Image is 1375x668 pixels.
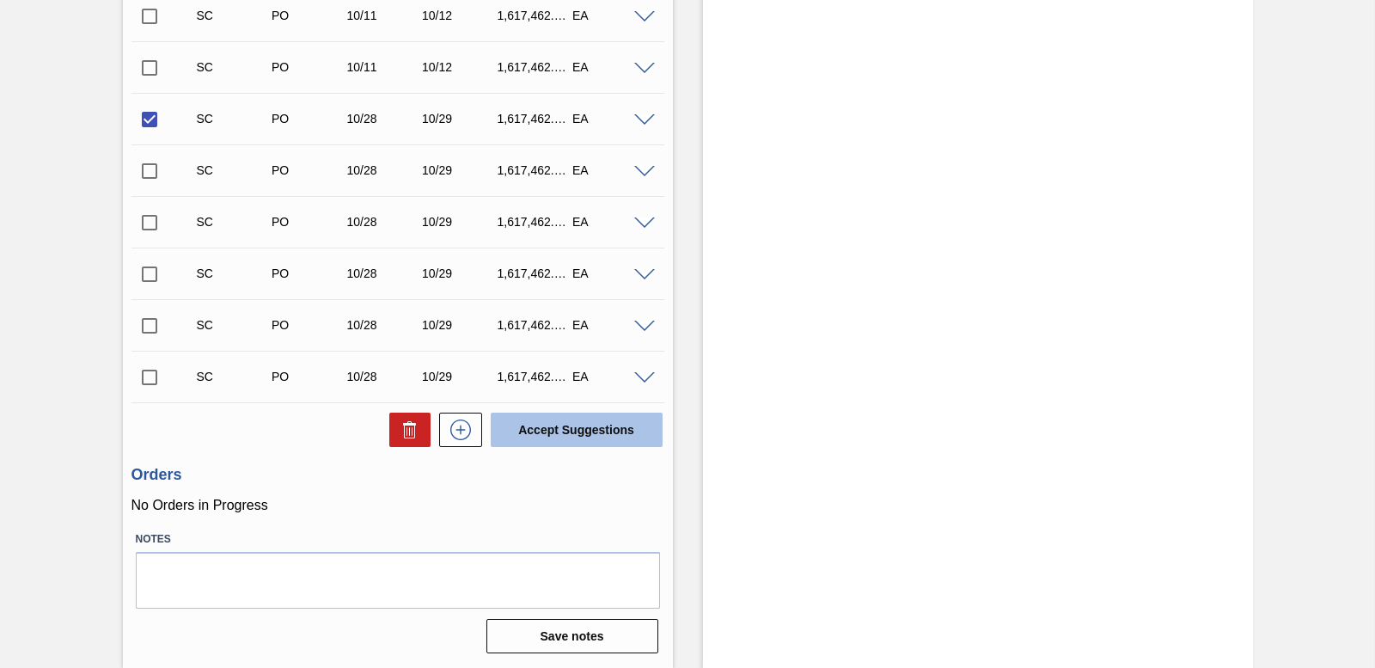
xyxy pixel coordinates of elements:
[343,9,425,22] div: 10/11/2025
[192,370,275,383] div: Suggestion Created
[267,9,350,22] div: Purchase order
[493,318,576,332] div: 1,617,462.000
[418,267,500,280] div: 10/29/2025
[418,370,500,383] div: 10/29/2025
[343,370,425,383] div: 10/28/2025
[493,60,576,74] div: 1,617,462.000
[267,112,350,126] div: Purchase order
[493,267,576,280] div: 1,617,462.000
[568,9,651,22] div: EA
[131,498,664,513] p: No Orders in Progress
[568,60,651,74] div: EA
[267,267,350,280] div: Purchase order
[267,163,350,177] div: Purchase order
[192,215,275,229] div: Suggestion Created
[192,9,275,22] div: Suggestion Created
[381,413,431,447] div: Delete Suggestions
[267,318,350,332] div: Purchase order
[343,215,425,229] div: 10/28/2025
[568,215,651,229] div: EA
[267,60,350,74] div: Purchase order
[568,370,651,383] div: EA
[192,163,275,177] div: Suggestion Created
[418,112,500,126] div: 10/29/2025
[267,215,350,229] div: Purchase order
[136,527,660,552] label: Notes
[267,370,350,383] div: Purchase order
[343,112,425,126] div: 10/28/2025
[493,370,576,383] div: 1,617,462.000
[192,112,275,126] div: Suggestion Created
[418,163,500,177] div: 10/29/2025
[568,163,651,177] div: EA
[418,9,500,22] div: 10/12/2025
[568,267,651,280] div: EA
[493,215,576,229] div: 1,617,462.000
[131,466,664,484] h3: Orders
[493,163,576,177] div: 1,617,462.000
[482,411,664,449] div: Accept Suggestions
[343,163,425,177] div: 10/28/2025
[418,60,500,74] div: 10/12/2025
[568,318,651,332] div: EA
[493,9,576,22] div: 1,617,462.000
[192,267,275,280] div: Suggestion Created
[486,619,658,653] button: Save notes
[192,60,275,74] div: Suggestion Created
[343,267,425,280] div: 10/28/2025
[418,318,500,332] div: 10/29/2025
[192,318,275,332] div: Suggestion Created
[568,112,651,126] div: EA
[431,413,482,447] div: New suggestion
[343,60,425,74] div: 10/11/2025
[343,318,425,332] div: 10/28/2025
[418,215,500,229] div: 10/29/2025
[491,413,663,447] button: Accept Suggestions
[493,112,576,126] div: 1,617,462.000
